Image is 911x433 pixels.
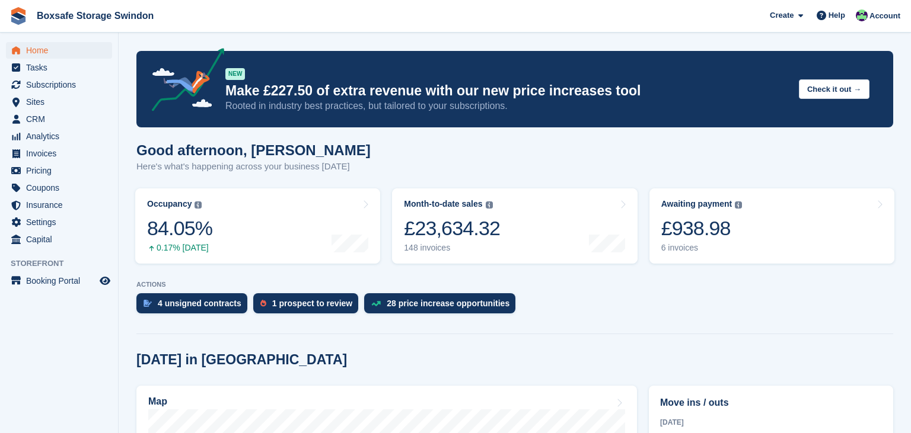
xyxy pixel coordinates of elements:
p: Make £227.50 of extra revenue with our new price increases tool [225,82,789,100]
div: 148 invoices [404,243,500,253]
img: icon-info-grey-7440780725fd019a000dd9b08b2336e03edf1995a4989e88bcd33f0948082b44.svg [195,201,202,209]
span: Home [26,42,97,59]
span: Account [869,10,900,22]
span: Insurance [26,197,97,213]
span: Sites [26,94,97,110]
div: NEW [225,68,245,80]
div: Awaiting payment [661,199,732,209]
span: Pricing [26,162,97,179]
img: Kim Virabi [856,9,868,21]
span: CRM [26,111,97,127]
span: Help [829,9,845,21]
a: 4 unsigned contracts [136,293,253,319]
img: contract_signature_icon-13c848040528278c33f63329250d36e43548de30e8caae1d1a13099fd9432cc5.svg [144,300,152,307]
span: Booking Portal [26,272,97,289]
span: Settings [26,214,97,230]
div: 1 prospect to review [272,299,352,308]
a: menu [6,179,112,196]
a: menu [6,272,112,289]
div: £938.98 [661,216,743,240]
a: menu [6,231,112,248]
div: 4 unsigned contracts [158,299,241,308]
a: Boxsafe Storage Swindon [32,6,158,25]
a: menu [6,94,112,110]
p: Here's what's happening across your business [DATE] [136,160,371,174]
a: 1 prospect to review [253,293,364,319]
img: price-adjustments-announcement-icon-8257ccfd72463d97f412b2fc003d46551f7dbcb40ab6d574587a9cd5c0d94... [142,48,225,116]
span: Create [770,9,794,21]
a: Preview store [98,274,112,288]
h1: Good afternoon, [PERSON_NAME] [136,142,371,158]
span: Invoices [26,145,97,162]
div: 0.17% [DATE] [147,243,212,253]
span: Tasks [26,59,97,76]
a: menu [6,76,112,93]
div: 6 invoices [661,243,743,253]
span: Subscriptions [26,76,97,93]
span: Storefront [11,258,118,270]
h2: Move ins / outs [660,396,882,410]
div: 84.05% [147,216,212,240]
p: ACTIONS [136,281,893,288]
a: menu [6,214,112,230]
div: 28 price increase opportunities [387,299,509,308]
button: Check it out → [799,79,869,99]
a: menu [6,145,112,162]
img: icon-info-grey-7440780725fd019a000dd9b08b2336e03edf1995a4989e88bcd33f0948082b44.svg [735,201,742,209]
a: menu [6,197,112,213]
h2: [DATE] in [GEOGRAPHIC_DATA] [136,352,347,368]
a: menu [6,162,112,179]
a: Month-to-date sales £23,634.32 148 invoices [392,188,637,264]
img: prospect-51fa495bee0391a8d652442698ab0144808aea92771e9ea1ae160a38d050c398.svg [260,300,266,307]
div: Occupancy [147,199,192,209]
a: menu [6,128,112,145]
img: icon-info-grey-7440780725fd019a000dd9b08b2336e03edf1995a4989e88bcd33f0948082b44.svg [486,201,493,209]
a: 28 price increase opportunities [364,293,521,319]
p: Rooted in industry best practices, but tailored to your subscriptions. [225,100,789,113]
h2: Map [148,396,167,407]
span: Analytics [26,128,97,145]
span: Coupons [26,179,97,196]
a: menu [6,42,112,59]
img: price_increase_opportunities-93ffe204e8149a01c8c9dc8f82e8f89637d9d84a8eef4429ea346261dce0b2c0.svg [371,301,381,306]
a: Awaiting payment £938.98 6 invoices [649,188,894,264]
img: stora-icon-8386f47178a22dfd0bd8f6a31ec36ba5ce8667c1dd55bd0f319d3a0aa187defe.svg [9,7,27,25]
a: menu [6,111,112,127]
a: Occupancy 84.05% 0.17% [DATE] [135,188,380,264]
div: £23,634.32 [404,216,500,240]
span: Capital [26,231,97,248]
div: Month-to-date sales [404,199,482,209]
div: [DATE] [660,417,882,428]
a: menu [6,59,112,76]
